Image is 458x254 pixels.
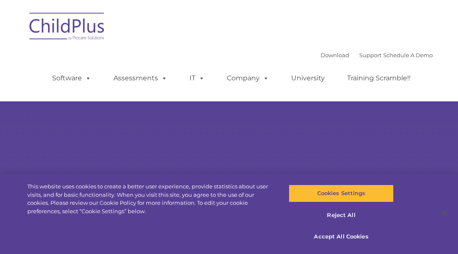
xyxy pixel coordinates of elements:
a: IT [181,70,213,87]
button: Close [435,204,454,222]
button: Cookies Settings [289,185,394,202]
button: Reject All [289,206,394,224]
a: Training Scramble!! [339,70,419,87]
a: University [283,70,333,87]
a: Support [359,52,382,58]
a: Software [44,70,100,87]
a: Schedule A Demo [383,52,433,58]
a: Company [218,70,277,87]
button: Accept All Cookies [289,228,394,246]
font: | [321,52,433,58]
img: ChildPlus by Procare Solutions [25,7,109,49]
div: This website uses cookies to create a better user experience, provide statistics about user visit... [27,183,275,215]
a: Download [321,52,349,58]
a: Assessments [105,70,176,87]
